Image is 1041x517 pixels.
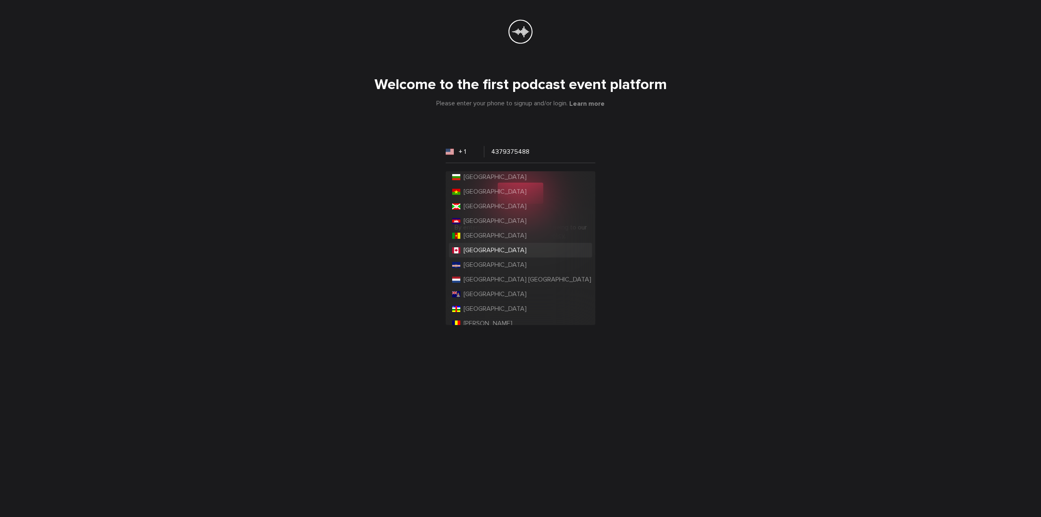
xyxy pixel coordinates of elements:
span: [GEOGRAPHIC_DATA] [464,290,527,298]
img: BF [452,189,460,195]
span: [GEOGRAPHIC_DATA] [464,246,527,254]
span: [GEOGRAPHIC_DATA] [464,188,527,196]
img: KH [452,218,460,224]
button: Learn more [569,100,605,108]
h1: Welcome to the first podcast event platform [270,76,771,93]
span: [GEOGRAPHIC_DATA] [464,261,527,269]
img: TD [452,321,460,327]
img: BG [452,174,460,180]
span: [GEOGRAPHIC_DATA] [464,231,527,240]
img: CF [452,306,460,312]
img: CV [452,262,460,268]
span: [GEOGRAPHIC_DATA] [464,305,527,313]
input: Enter your number [446,147,595,163]
span: [GEOGRAPHIC_DATA] [464,173,527,181]
img: BI [452,203,460,209]
span: [PERSON_NAME] [464,319,512,327]
span: [GEOGRAPHIC_DATA] [GEOGRAPHIC_DATA] [464,275,591,284]
img: KY [452,291,460,297]
img: CM [452,233,460,239]
img: BQ [452,277,460,283]
span: [GEOGRAPHIC_DATA] [464,202,527,210]
span: [GEOGRAPHIC_DATA] [464,217,527,225]
img: CA [452,247,460,253]
div: Please enter your phone to signup and/or login. [270,99,771,108]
